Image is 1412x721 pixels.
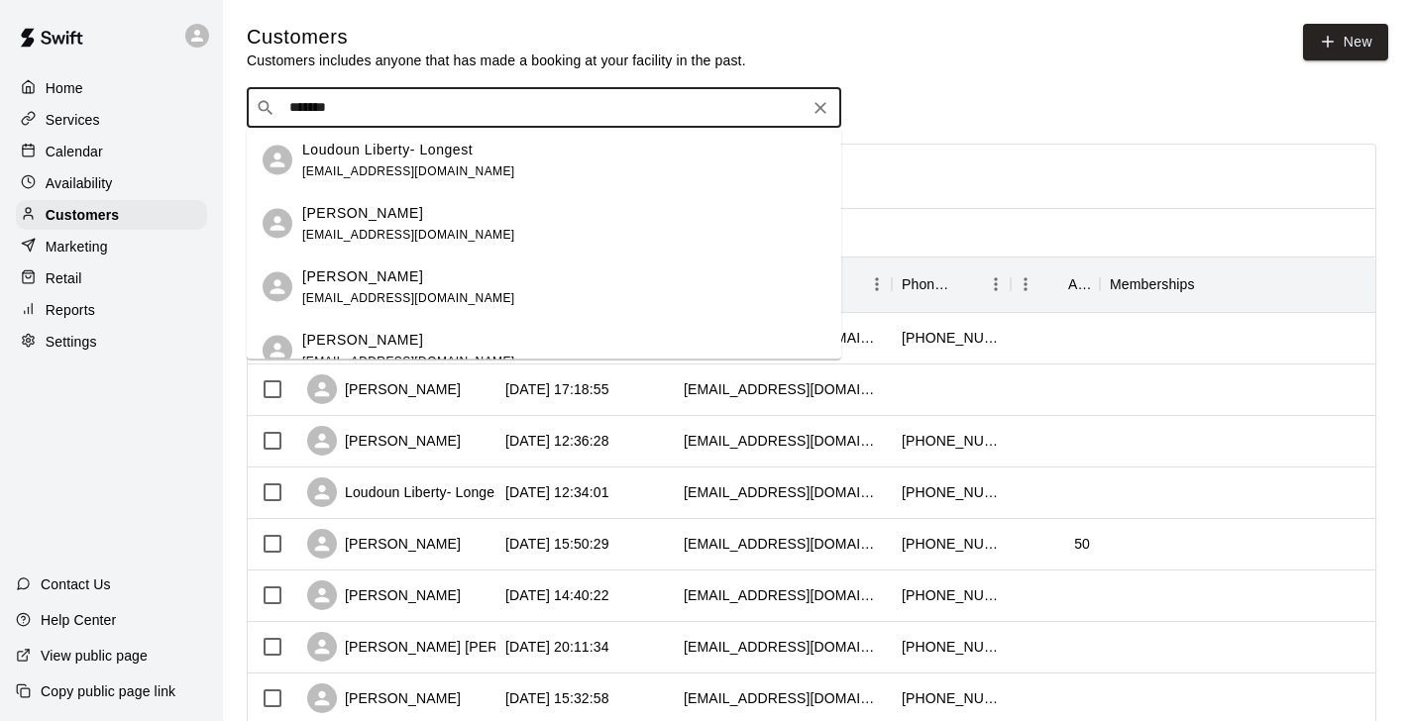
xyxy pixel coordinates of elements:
[505,585,609,605] div: 2025-07-31 14:40:22
[16,295,207,325] a: Reports
[1068,257,1090,312] div: Age
[684,431,882,451] div: rworley792@gmail.com
[41,574,111,594] p: Contact Us
[46,205,119,225] p: Customers
[302,202,423,223] p: [PERSON_NAME]
[1011,269,1040,299] button: Menu
[16,168,207,198] a: Availability
[902,534,1001,554] div: +15715122995
[307,580,461,610] div: [PERSON_NAME]
[307,683,461,713] div: [PERSON_NAME]
[263,209,292,239] div: Amanda Longest
[16,137,207,166] a: Calendar
[684,534,882,554] div: dperssonca@gmail.com
[684,482,882,502] div: loudounlibertylongest@gmail.com
[263,336,292,365] div: Rory Longest
[953,270,981,298] button: Sort
[46,237,108,257] p: Marketing
[46,110,100,130] p: Services
[302,354,515,367] span: [EMAIL_ADDRESS][DOMAIN_NAME]
[247,88,841,128] div: Search customers by name or email
[307,477,505,507] div: Loudoun Liberty- Longest
[684,688,882,708] div: m.steele82@gmail.com
[302,290,515,304] span: [EMAIL_ADDRESS][DOMAIN_NAME]
[16,73,207,103] a: Home
[302,139,473,159] p: Loudoun Liberty- Longest
[247,51,746,70] p: Customers includes anyone that has made a booking at your facility in the past.
[46,300,95,320] p: Reports
[41,610,116,630] p: Help Center
[892,257,1011,312] div: Phone Number
[902,328,1001,348] div: +15714300205
[46,142,103,161] p: Calendar
[46,268,82,288] p: Retail
[684,585,882,605] div: acw03@msn.com
[16,232,207,261] a: Marketing
[307,426,461,456] div: [PERSON_NAME]
[684,379,882,399] div: victorvargas1685@gmail.com
[505,637,609,657] div: 2025-07-30 20:11:34
[505,482,609,502] div: 2025-08-06 12:34:01
[302,227,515,241] span: [EMAIL_ADDRESS][DOMAIN_NAME]
[1074,534,1090,554] div: 50
[1040,270,1068,298] button: Sort
[902,688,1001,708] div: +18436478504
[302,329,423,350] p: [PERSON_NAME]
[46,173,113,193] p: Availability
[1110,257,1195,312] div: Memberships
[505,688,609,708] div: 2025-07-30 15:32:58
[505,379,609,399] div: 2025-08-06 17:18:55
[674,257,892,312] div: Email
[16,263,207,293] a: Retail
[1100,257,1397,312] div: Memberships
[41,646,148,666] p: View public page
[307,374,461,404] div: [PERSON_NAME]
[1011,257,1100,312] div: Age
[263,146,292,175] div: Loudoun Liberty- Longest
[902,431,1001,451] div: +17039197242
[263,272,292,302] div: Isabela Longest
[46,78,83,98] p: Home
[16,327,207,357] a: Settings
[902,637,1001,657] div: +17039446231
[1303,24,1388,60] a: New
[505,431,609,451] div: 2025-08-06 12:36:28
[902,482,1001,502] div: +18458071589
[902,585,1001,605] div: +15408780662
[302,163,515,177] span: [EMAIL_ADDRESS][DOMAIN_NAME]
[16,105,207,135] a: Services
[41,681,175,701] p: Copy public page link
[307,529,461,559] div: [PERSON_NAME]
[981,269,1011,299] button: Menu
[307,632,581,662] div: [PERSON_NAME] [PERSON_NAME]
[247,24,746,51] h5: Customers
[16,200,207,230] a: Customers
[684,637,882,657] div: mamonroeguerrero@gmail.com
[807,94,834,122] button: Clear
[862,269,892,299] button: Menu
[1367,269,1397,299] button: Menu
[1195,270,1223,298] button: Sort
[302,265,423,286] p: [PERSON_NAME]
[46,332,97,352] p: Settings
[902,257,953,312] div: Phone Number
[505,534,609,554] div: 2025-07-31 15:50:29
